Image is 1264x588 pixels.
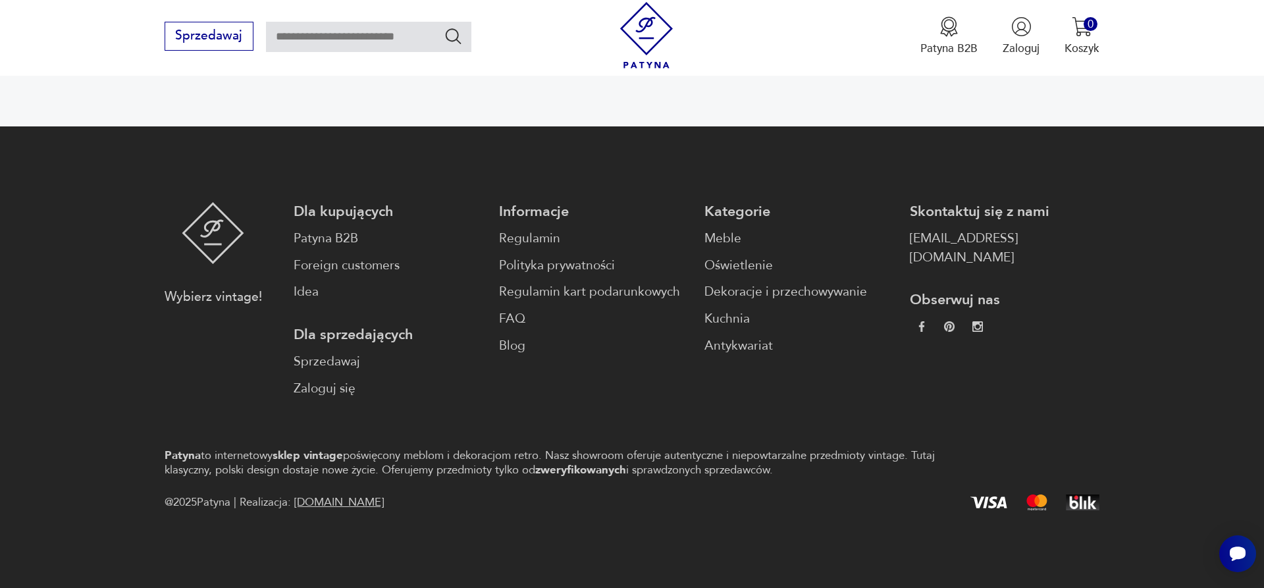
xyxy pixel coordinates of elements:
p: Dla kupujących [294,202,483,221]
span: Realizacja: [240,493,384,512]
img: Patyna - sklep z meblami i dekoracjami vintage [614,2,680,68]
a: Antykwariat [704,336,894,356]
p: to internetowy poświęcony meblom i dekoracjom retro. Nasz showroom oferuje autentyczne i niepowta... [165,448,982,477]
button: 0Koszyk [1065,16,1099,56]
button: Szukaj [444,26,463,45]
button: Sprzedawaj [165,22,253,51]
p: Koszyk [1065,41,1099,56]
p: Wybierz vintage! [165,288,262,307]
a: Dekoracje i przechowywanie [704,282,894,302]
img: BLIK [1066,494,1099,510]
p: Obserwuj nas [910,290,1099,309]
button: Patyna B2B [920,16,978,56]
a: Regulamin kart podarunkowych [499,282,689,302]
div: 0 [1084,17,1097,31]
a: Regulamin [499,229,689,248]
a: Oświetlenie [704,256,894,275]
p: Patyna B2B [920,41,978,56]
iframe: Smartsupp widget button [1219,535,1256,572]
a: [DOMAIN_NAME] [294,494,384,510]
a: Sprzedawaj [294,352,483,371]
img: Ikona koszyka [1072,16,1092,37]
img: c2fd9cf7f39615d9d6839a72ae8e59e5.webp [972,321,983,332]
p: Dla sprzedających [294,325,483,344]
a: Meble [704,229,894,248]
img: 37d27d81a828e637adc9f9cb2e3d3a8a.webp [944,321,955,332]
img: Patyna - sklep z meblami i dekoracjami vintage [182,202,244,264]
a: Idea [294,282,483,302]
strong: zweryfikowanych [535,462,626,477]
a: Sprzedawaj [165,32,253,42]
a: FAQ [499,309,689,329]
a: Kuchnia [704,309,894,329]
p: Kategorie [704,202,894,221]
a: Zaloguj się [294,379,483,398]
a: Foreign customers [294,256,483,275]
a: Polityka prywatności [499,256,689,275]
img: Ikonka użytkownika [1011,16,1032,37]
button: Zaloguj [1003,16,1040,56]
span: @ 2025 Patyna [165,493,230,512]
strong: Patyna [165,448,201,463]
a: Blog [499,336,689,356]
img: Mastercard [1026,494,1047,510]
a: Ikona medaluPatyna B2B [920,16,978,56]
p: Informacje [499,202,689,221]
p: Skontaktuj się z nami [910,202,1099,221]
strong: sklep vintage [273,448,343,463]
a: [EMAIL_ADDRESS][DOMAIN_NAME] [910,229,1099,267]
img: Ikona medalu [939,16,959,37]
div: | [234,493,236,512]
a: Patyna B2B [294,229,483,248]
p: Zaloguj [1003,41,1040,56]
img: Visa [970,496,1007,508]
img: da9060093f698e4c3cedc1453eec5031.webp [916,321,927,332]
